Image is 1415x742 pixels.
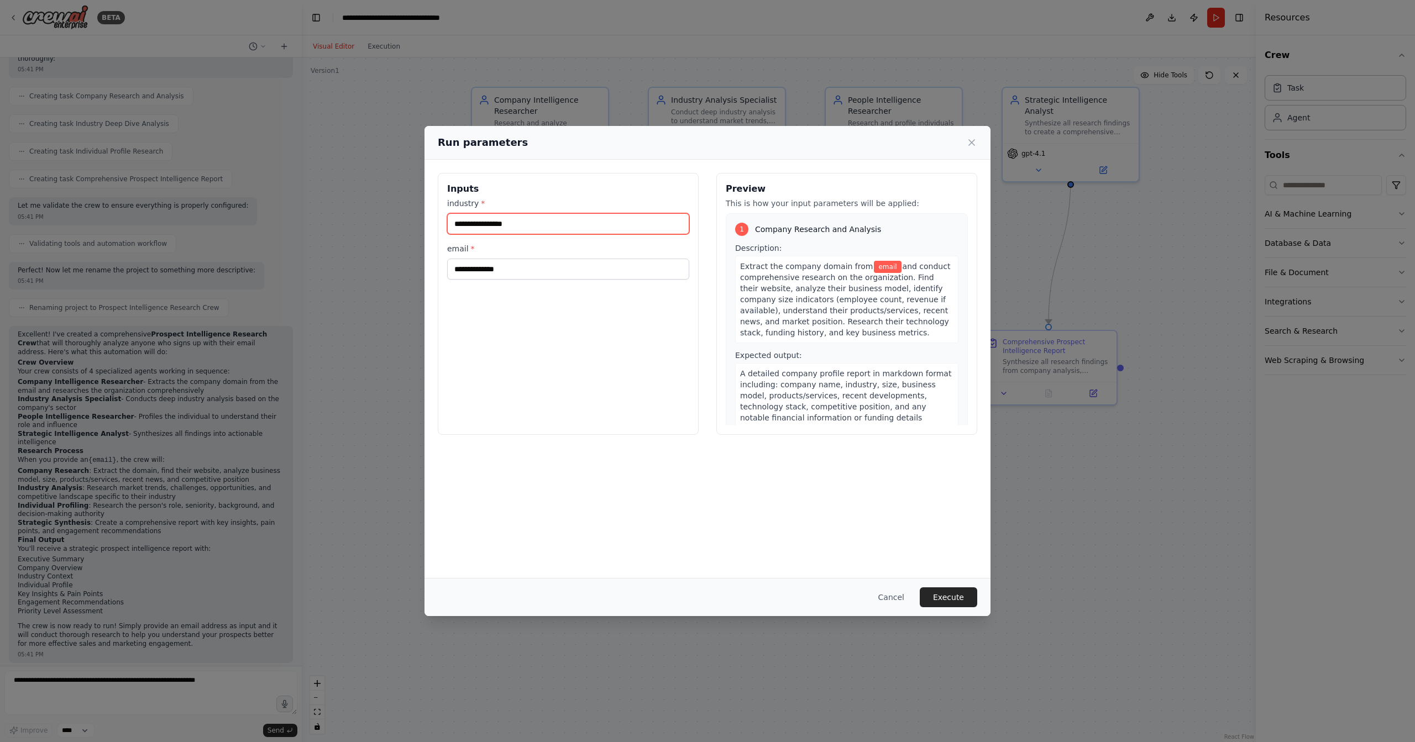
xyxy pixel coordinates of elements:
span: Extract the company domain from [740,262,873,271]
span: Expected output: [735,351,802,360]
span: Company Research and Analysis [755,224,881,235]
button: Execute [920,587,977,607]
p: This is how your input parameters will be applied: [726,198,968,209]
h2: Run parameters [438,135,528,150]
h3: Preview [726,182,968,196]
button: Cancel [869,587,913,607]
span: and conduct comprehensive research on the organization. Find their website, analyze their busines... [740,262,950,337]
h3: Inputs [447,182,689,196]
div: 1 [735,223,748,236]
label: industry [447,198,689,209]
span: Variable: email [874,261,901,273]
label: email [447,243,689,254]
span: Description: [735,244,782,252]
span: A detailed company profile report in markdown format including: company name, industry, size, bus... [740,369,951,422]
